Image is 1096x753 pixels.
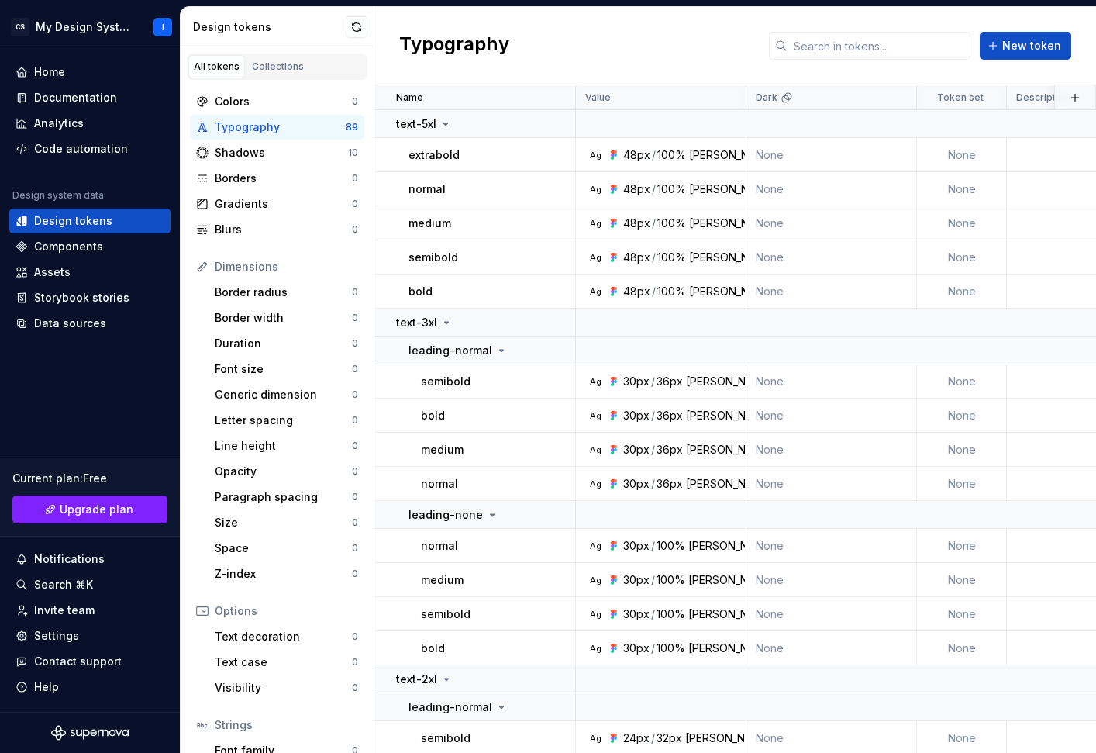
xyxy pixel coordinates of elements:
a: Size0 [209,510,364,535]
td: None [917,597,1007,631]
a: Borders0 [190,166,364,191]
div: Ag [589,149,601,161]
div: 48px [623,181,650,197]
a: Gradients0 [190,192,364,216]
td: None [746,275,917,309]
div: Notifications [34,551,105,567]
p: Dark [756,92,777,104]
button: CSMy Design SystemI [3,10,177,43]
div: Ag [589,642,601,655]
div: / [651,572,655,588]
div: 30px [623,538,650,554]
div: 0 [352,312,358,324]
p: leading-normal [408,343,492,358]
div: 0 [352,337,358,350]
div: 24px [623,731,650,746]
button: Upgrade plan [12,496,167,523]
p: semibold [421,374,470,389]
a: Typography89 [190,115,364,140]
div: 0 [352,95,358,108]
div: 0 [352,172,358,185]
div: Ag [589,251,601,264]
a: Code automation [9,136,171,161]
td: None [746,399,917,433]
div: 100% [657,641,685,656]
div: Design tokens [193,19,346,35]
div: / [651,442,655,458]
div: Duration [215,336,352,351]
div: 89 [346,121,358,133]
td: None [917,138,1007,172]
div: / [651,731,655,746]
div: [PERSON_NAME] [688,538,775,554]
div: / [651,374,655,389]
div: 100% [657,572,685,588]
div: 100% [657,250,686,265]
div: 100% [657,181,686,197]
p: leading-normal [408,699,492,715]
a: Border width0 [209,306,364,330]
div: Contact support [34,654,122,669]
div: My Design System [36,19,135,35]
div: / [651,606,655,622]
div: 100% [657,606,685,622]
div: Line height [215,438,352,454]
td: None [746,631,917,665]
div: Border radius [215,285,352,300]
div: [PERSON_NAME] [688,606,775,622]
div: 0 [352,286,358,299]
div: 0 [352,414,358,427]
div: 0 [352,491,358,503]
div: Ag [589,285,601,298]
div: Visibility [215,680,352,696]
div: 100% [657,216,686,231]
div: 0 [352,198,358,210]
button: Contact support [9,649,171,674]
div: 30px [623,641,650,656]
a: Assets [9,260,171,285]
p: Name [396,92,423,104]
p: medium [408,216,451,231]
p: Description [1016,92,1070,104]
div: Analytics [34,116,84,131]
div: [PERSON_NAME] [686,374,773,389]
a: Design tokens [9,209,171,233]
div: / [651,641,655,656]
svg: Supernova Logo [51,725,129,741]
td: None [746,563,917,597]
a: Border radius0 [209,280,364,305]
div: Ag [589,478,601,490]
div: 48px [623,284,650,299]
a: Opacity0 [209,459,364,484]
td: None [917,467,1007,501]
td: None [746,597,917,631]
div: 48px [623,147,650,163]
div: 100% [657,538,685,554]
div: Ag [589,409,601,422]
div: 10 [348,147,358,159]
div: Z-index [215,566,352,582]
div: Size [215,515,352,530]
div: 30px [623,408,650,423]
h2: Typography [399,32,509,60]
div: 0 [352,440,358,452]
a: Invite team [9,598,171,623]
div: Invite team [34,603,95,618]
p: bold [421,641,445,656]
a: Blurs0 [190,217,364,242]
div: Typography [215,119,346,135]
div: / [651,538,655,554]
div: Border width [215,310,352,326]
div: Design tokens [34,213,112,229]
div: I [162,21,164,33]
div: Blurs [215,222,352,237]
div: Font size [215,361,352,377]
a: Line height0 [209,433,364,458]
a: Shadows10 [190,140,364,165]
p: semibold [408,250,458,265]
p: leading-none [408,507,483,523]
div: [PERSON_NAME] [686,408,773,423]
div: Ag [589,540,601,552]
div: Space [215,541,352,556]
p: semibold [421,731,470,746]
